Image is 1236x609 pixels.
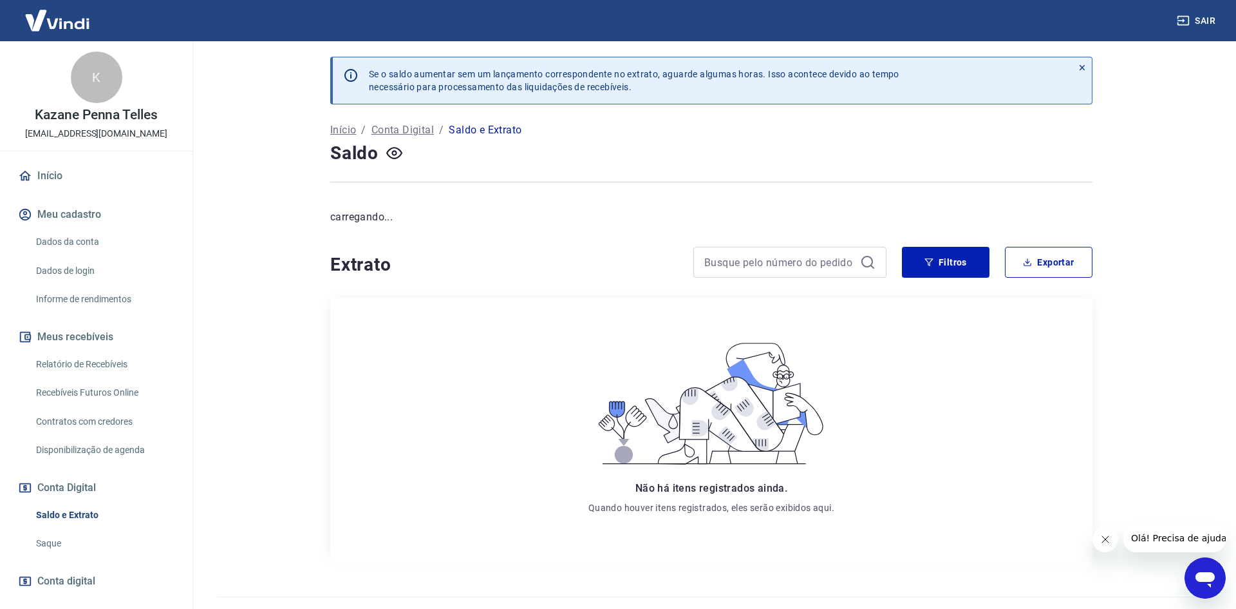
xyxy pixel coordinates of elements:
p: / [439,122,444,138]
a: Conta digital [15,567,177,595]
p: carregando... [330,209,1092,225]
img: Vindi [15,1,99,40]
a: Início [330,122,356,138]
a: Contratos com credores [31,409,177,435]
button: Meu cadastro [15,200,177,229]
p: Saldo e Extrato [449,122,521,138]
a: Início [15,162,177,190]
div: K [71,52,122,103]
span: Olá! Precisa de ajuda? [8,9,108,19]
button: Sair [1174,9,1221,33]
a: Saque [31,530,177,557]
p: / [361,122,366,138]
a: Dados da conta [31,229,177,255]
a: Dados de login [31,258,177,284]
p: Kazane Penna Telles [35,108,158,122]
a: Disponibilização de agenda [31,437,177,463]
p: Quando houver itens registrados, eles serão exibidos aqui. [588,501,834,514]
button: Meus recebíveis [15,323,177,351]
span: Não há itens registrados ainda. [635,482,787,494]
iframe: Fechar mensagem [1092,527,1118,552]
a: Recebíveis Futuros Online [31,380,177,406]
a: Relatório de Recebíveis [31,351,177,378]
a: Conta Digital [371,122,434,138]
iframe: Botão para abrir a janela de mensagens [1184,557,1226,599]
h4: Saldo [330,140,379,166]
a: Informe de rendimentos [31,286,177,313]
button: Filtros [902,247,989,278]
button: Conta Digital [15,474,177,502]
span: Conta digital [37,572,95,590]
h4: Extrato [330,252,678,278]
input: Busque pelo número do pedido [704,253,855,272]
p: Se o saldo aumentar sem um lançamento correspondente no extrato, aguarde algumas horas. Isso acon... [369,68,899,93]
button: Exportar [1005,247,1092,278]
p: [EMAIL_ADDRESS][DOMAIN_NAME] [25,127,167,140]
iframe: Mensagem da empresa [1123,524,1226,552]
a: Saldo e Extrato [31,502,177,528]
